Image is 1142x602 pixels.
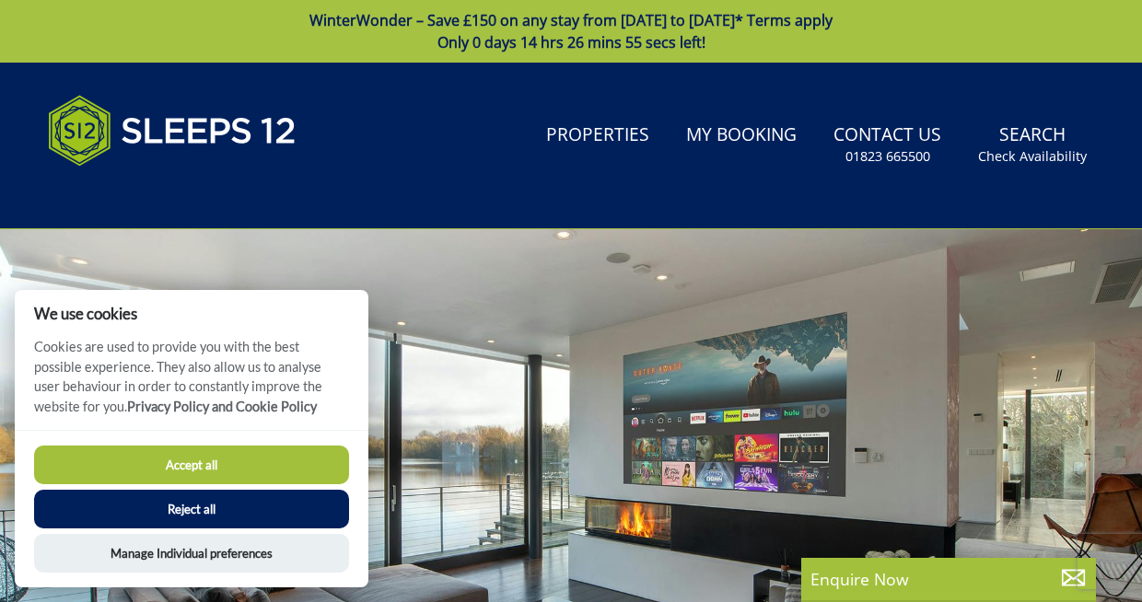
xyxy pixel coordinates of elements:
[34,490,349,528] button: Reject all
[810,567,1087,591] p: Enquire Now
[826,115,949,175] a: Contact Us01823 665500
[39,188,232,203] iframe: Customer reviews powered by Trustpilot
[15,305,368,322] h2: We use cookies
[679,115,804,156] a: My Booking
[437,32,705,52] span: Only 0 days 14 hrs 26 mins 55 secs left!
[978,147,1087,166] small: Check Availability
[15,337,368,430] p: Cookies are used to provide you with the best possible experience. They also allow us to analyse ...
[34,446,349,484] button: Accept all
[539,115,657,156] a: Properties
[48,85,297,177] img: Sleeps 12
[845,147,930,166] small: 01823 665500
[971,115,1094,175] a: SearchCheck Availability
[34,534,349,573] button: Manage Individual preferences
[127,399,317,414] a: Privacy Policy and Cookie Policy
